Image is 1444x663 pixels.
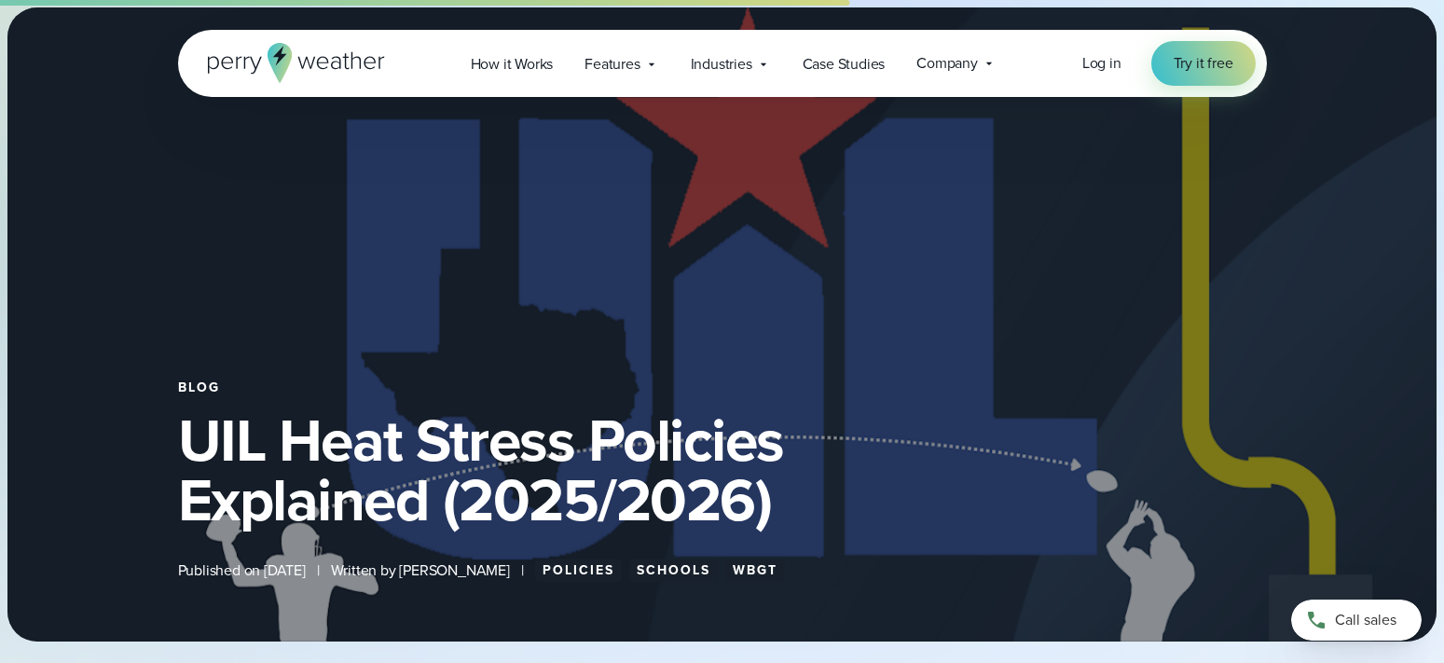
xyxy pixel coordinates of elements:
[331,559,510,582] span: Written by [PERSON_NAME]
[178,410,1267,530] h1: UIL Heat Stress Policies Explained (2025/2026)
[471,53,554,76] span: How it Works
[1082,52,1121,74] span: Log in
[725,559,785,582] a: WBGT
[787,45,901,83] a: Case Studies
[317,559,320,582] span: |
[535,559,622,582] a: Policies
[584,53,639,76] span: Features
[916,52,978,75] span: Company
[629,559,718,582] a: Schools
[1335,609,1396,631] span: Call sales
[455,45,570,83] a: How it Works
[803,53,886,76] span: Case Studies
[1291,600,1422,641] a: Call sales
[178,380,1267,395] div: Blog
[691,53,752,76] span: Industries
[1151,41,1256,86] a: Try it free
[178,559,306,582] span: Published on [DATE]
[521,559,524,582] span: |
[1082,52,1121,75] a: Log in
[1174,52,1233,75] span: Try it free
